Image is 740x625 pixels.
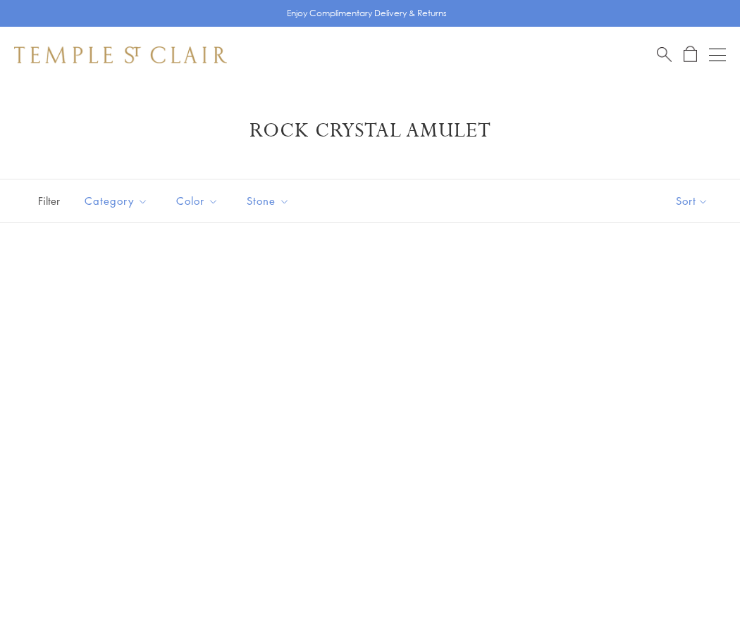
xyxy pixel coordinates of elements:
[644,179,740,222] button: Show sort by
[657,46,672,63] a: Search
[74,185,159,217] button: Category
[236,185,300,217] button: Stone
[240,192,300,210] span: Stone
[684,46,697,63] a: Open Shopping Bag
[709,46,726,63] button: Open navigation
[287,6,447,20] p: Enjoy Complimentary Delivery & Returns
[166,185,229,217] button: Color
[169,192,229,210] span: Color
[78,192,159,210] span: Category
[14,46,227,63] img: Temple St. Clair
[35,118,705,144] h1: Rock Crystal Amulet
